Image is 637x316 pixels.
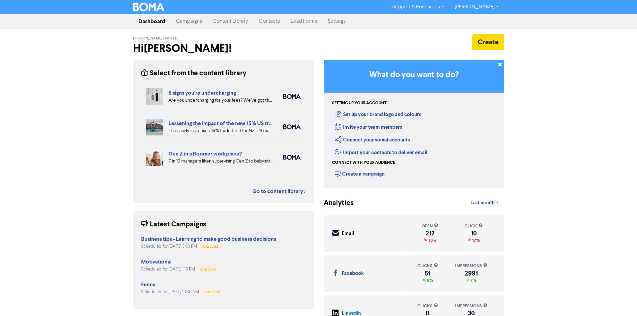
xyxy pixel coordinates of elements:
a: Go to content library > [252,187,306,195]
strong: Motivational [141,258,172,265]
div: Latest Campaigns [141,219,206,230]
div: open [422,223,438,229]
a: Contacts [253,15,285,28]
div: clicks [417,303,438,309]
h3: What do you want to do? [334,70,494,80]
a: Motivational [141,259,172,265]
a: [PERSON_NAME] [449,2,504,12]
span: 6% [426,278,433,283]
a: Gen Z in a Boomer workplace? [169,150,242,157]
span: [PERSON_NAME] Limited [133,36,178,41]
a: Funny [141,282,155,288]
div: impressions [455,263,488,269]
a: Content Library [207,15,253,28]
div: impressions [455,303,488,309]
img: BOMA Logo [133,3,165,11]
div: Scheduled for [DATE] 10:30 AM [141,289,223,295]
a: Import your contacts to deliver email [335,149,427,156]
a: Dashboard [133,15,171,28]
strong: Business tips - Learning to make good business decisions [141,236,276,242]
a: Campaigns [171,15,207,28]
div: Facebook [342,270,364,278]
div: Email [342,230,354,238]
a: Last month [465,196,504,210]
a: Connect your social accounts [335,137,410,143]
a: Support & Resources [387,2,449,12]
a: Invite your team members [335,124,402,130]
div: 7 in 10 managers liken supervising Gen Z to babysitting or parenting. But is your people manageme... [169,158,273,165]
div: clicks [417,263,438,269]
div: Create a campaign [335,169,385,179]
div: Are you undercharging for your fees? We’ve got the five warning signs that can help you diagnose ... [169,97,273,104]
div: 0 [417,311,438,316]
a: Set up your brand logo and colours [335,111,421,118]
div: Analytics [324,198,345,208]
h2: Hi [PERSON_NAME] ! [133,42,314,55]
img: boma_accounting [283,94,301,99]
a: Lessening the impact of the new 15% US trade tariff [169,120,291,127]
span: Scheduled [204,291,220,294]
a: 5 signs you’re undercharging [169,90,236,96]
a: Business tips - Learning to make good business decisions [141,237,276,242]
span: 7% [469,278,476,283]
span: Scheduled [202,245,218,248]
div: 30 [455,311,488,316]
div: Connect with your audience [332,160,395,166]
span: Scheduled [200,268,216,271]
div: 10 [464,231,483,236]
div: click [464,223,483,229]
div: Scheduled for [DATE] 3:00 PM [141,243,276,250]
div: Setting up your account [332,100,387,106]
span: 10% [427,238,436,243]
div: 51 [417,271,438,276]
img: boma [283,155,301,160]
img: boma [283,124,301,129]
a: Settings [322,15,351,28]
span: Last month [470,200,495,206]
span: 17% [471,238,480,243]
button: Create [472,34,504,50]
strong: Funny [141,281,155,288]
div: The newly increased 15% trade tariff for NZ-US exports could well have a major impact on your mar... [169,127,273,134]
div: Select from the content library [141,68,246,79]
div: 2991 [455,271,488,276]
a: Lead Forms [285,15,322,28]
div: Getting Started in BOMA [324,60,504,188]
div: 212 [422,231,438,236]
iframe: Chat Widget [604,284,637,316]
div: Scheduled for [DATE] 1:15 PM [141,266,219,273]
